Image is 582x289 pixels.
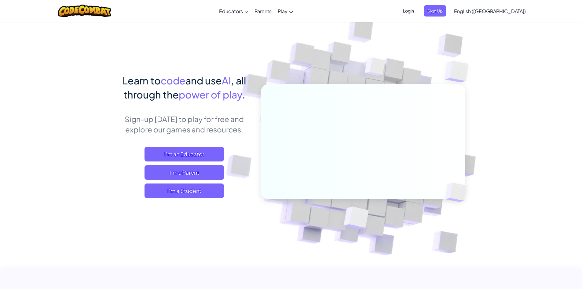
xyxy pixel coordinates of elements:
[117,114,252,135] p: Sign-up [DATE] to play for free and explore our games and resources.
[278,8,287,14] span: Play
[185,74,222,87] span: and use
[145,147,224,161] a: I'm an Educator
[399,5,418,17] button: Login
[145,165,224,180] a: I'm a Parent
[433,46,485,98] img: Overlap cubes
[222,74,231,87] span: AI
[353,46,397,91] img: Overlap cubes
[242,88,245,101] span: .
[179,88,242,101] span: power of play
[216,3,251,19] a: Educators
[275,3,296,19] a: Play
[454,8,526,14] span: English ([GEOGRAPHIC_DATA])
[58,5,111,17] img: CodeCombat logo
[328,194,383,244] img: Overlap cubes
[424,5,446,17] button: Sign Up
[145,183,224,198] button: I'm a Student
[219,8,243,14] span: Educators
[451,3,529,19] a: English ([GEOGRAPHIC_DATA])
[251,3,275,19] a: Parents
[161,74,185,87] span: code
[123,74,161,87] span: Learn to
[435,170,481,215] img: Overlap cubes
